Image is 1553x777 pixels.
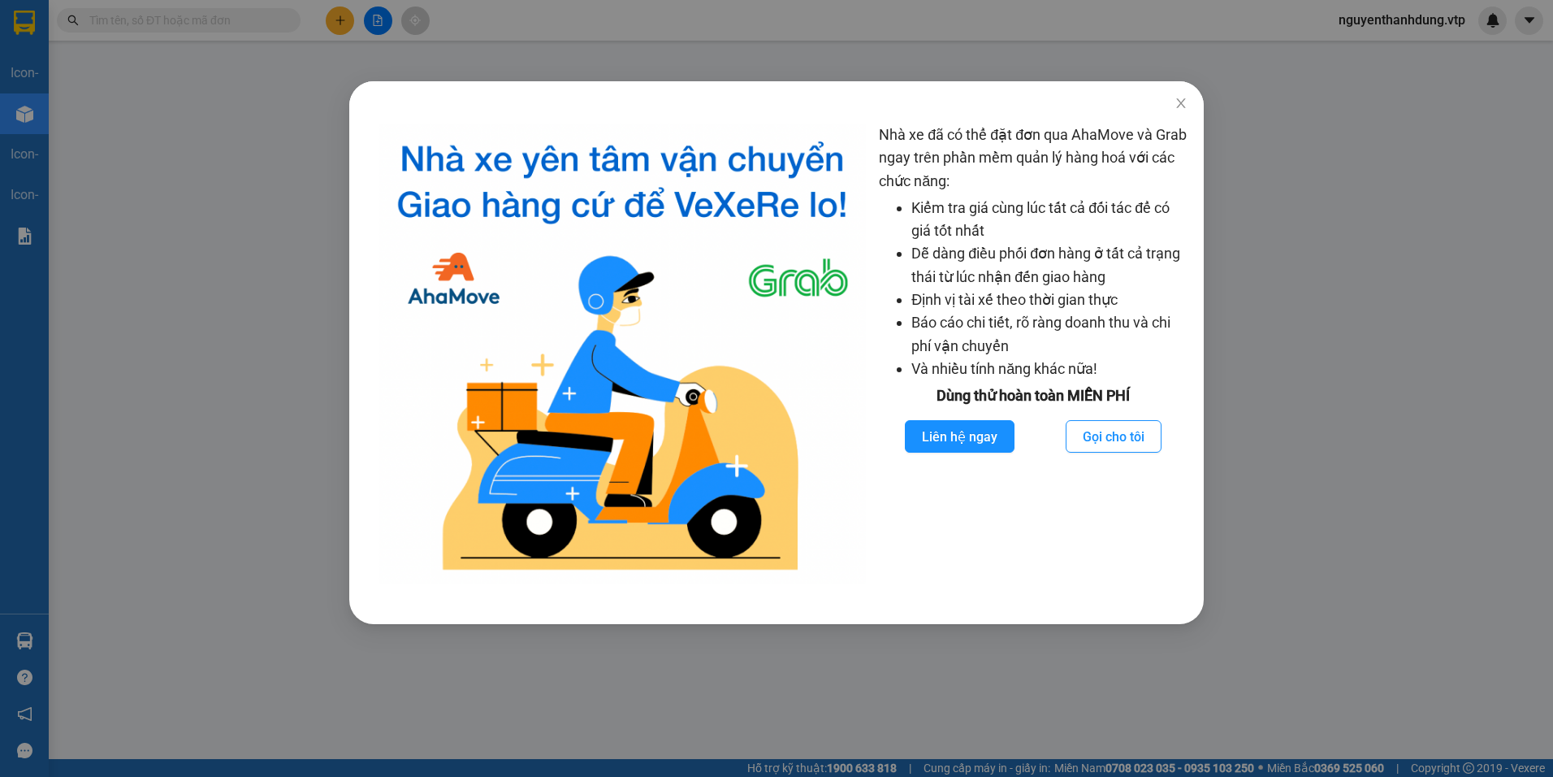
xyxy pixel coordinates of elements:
[1083,427,1144,447] span: Gọi cho tôi
[911,311,1187,358] li: Báo cáo chi tiết, rõ ràng doanh thu và chi phí vận chuyển
[922,427,997,447] span: Liên hệ ngay
[911,358,1187,380] li: Và nhiều tính năng khác nữa!
[911,197,1187,243] li: Kiểm tra giá cùng lúc tất cả đối tác để có giá tốt nhất
[1174,97,1187,110] span: close
[379,124,866,584] img: logo
[1158,81,1204,127] button: Close
[911,242,1187,289] li: Dễ dàng điều phối đơn hàng ở tất cả trạng thái từ lúc nhận đến giao hàng
[911,289,1187,311] li: Định vị tài xế theo thời gian thực
[879,384,1187,407] div: Dùng thử hoàn toàn MIỄN PHÍ
[905,420,1014,453] button: Liên hệ ngay
[879,124,1187,584] div: Nhà xe đã có thể đặt đơn qua AhaMove và Grab ngay trên phần mềm quản lý hàng hoá với các chức năng:
[1066,420,1162,453] button: Gọi cho tôi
